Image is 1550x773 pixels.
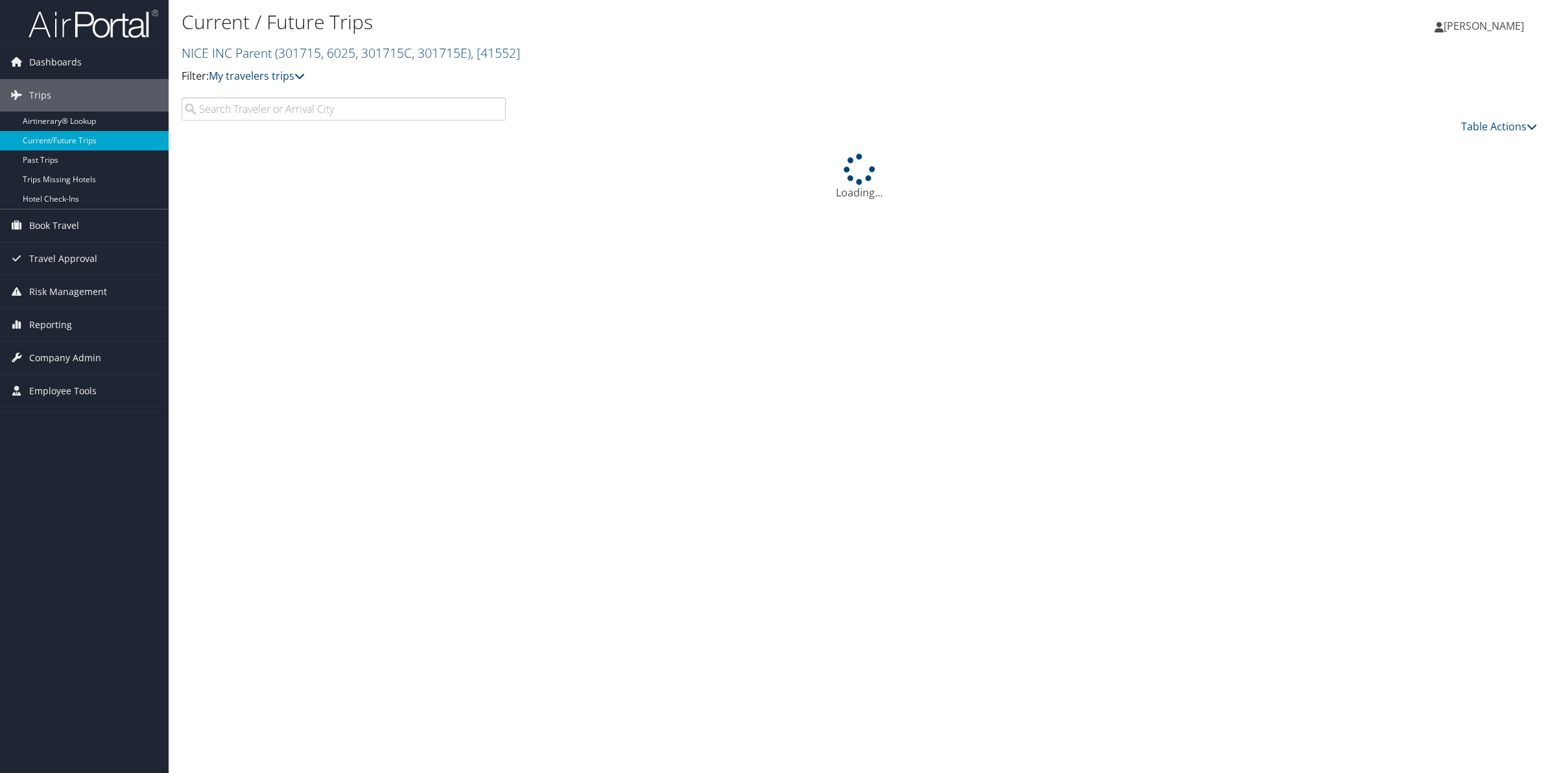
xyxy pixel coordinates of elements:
div: Loading... [182,154,1537,200]
span: Trips [29,79,51,112]
span: Book Travel [29,209,79,242]
span: Travel Approval [29,243,97,275]
a: [PERSON_NAME] [1435,6,1537,45]
span: Dashboards [29,46,82,78]
a: Table Actions [1461,119,1537,134]
img: airportal-logo.png [29,8,158,39]
p: Filter: [182,68,1085,85]
span: Reporting [29,309,72,341]
span: Risk Management [29,276,107,308]
span: [PERSON_NAME] [1444,19,1524,33]
a: NICE INC Parent [182,44,520,62]
span: Employee Tools [29,375,97,407]
h1: Current / Future Trips [182,8,1085,36]
span: , [ 41552 ] [471,44,520,62]
input: Search Traveler or Arrival City [182,97,506,121]
span: ( 301715, 6025, 301715C, 301715E ) [275,44,471,62]
a: My travelers trips [209,69,305,83]
span: Company Admin [29,342,101,374]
